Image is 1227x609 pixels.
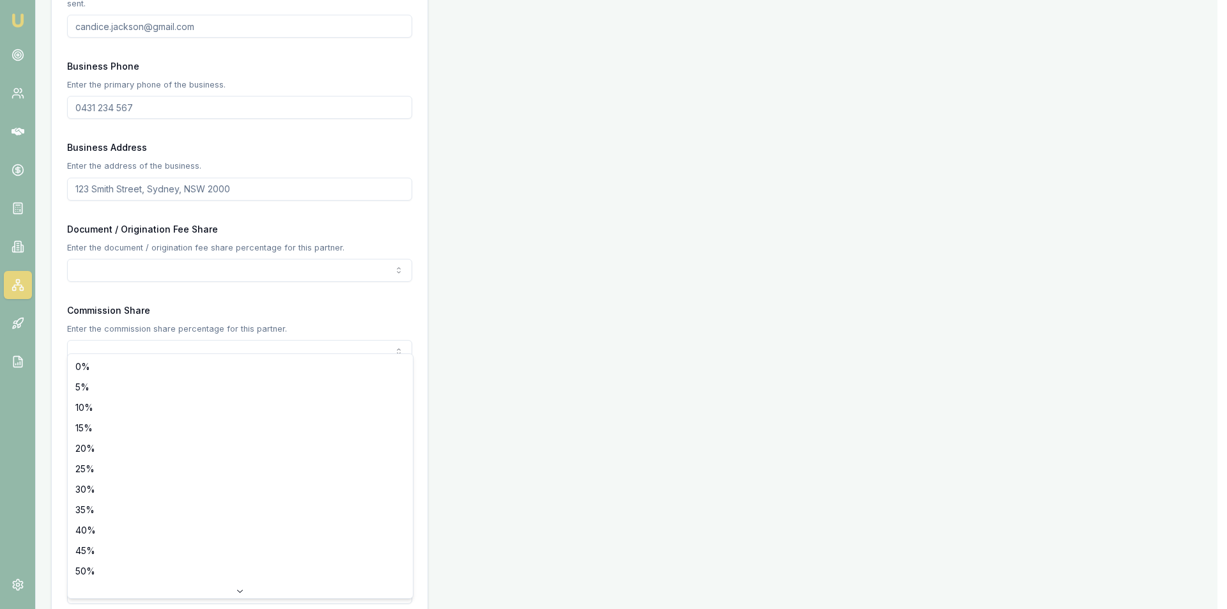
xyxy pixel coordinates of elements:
[75,422,93,435] span: 15 %
[75,442,95,455] span: 20 %
[75,565,95,578] span: 50 %
[75,381,89,394] span: 5 %
[75,483,95,496] span: 30 %
[75,360,90,373] span: 0 %
[75,544,95,557] span: 45 %
[75,504,95,516] span: 35 %
[75,463,95,475] span: 25 %
[75,524,96,537] span: 40 %
[75,401,93,414] span: 10 %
